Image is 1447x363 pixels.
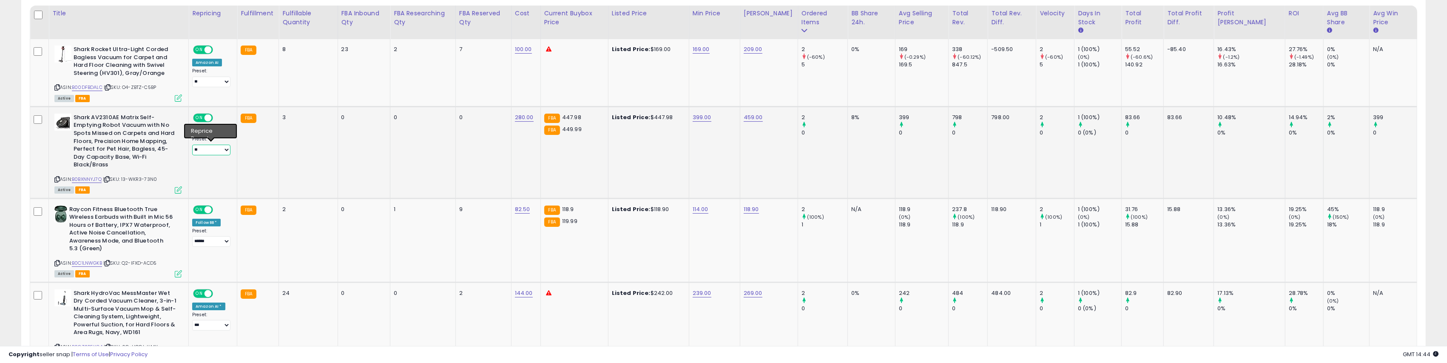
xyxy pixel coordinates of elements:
div: 237.8 [952,206,987,213]
div: 2 [1040,206,1074,213]
span: ON [194,290,205,297]
a: 269.00 [744,289,762,297]
div: Fulfillment [241,9,275,18]
div: 2 [394,46,449,53]
div: Repricing [192,9,233,18]
div: Total Rev. Diff. [991,9,1032,27]
div: Listed Price [612,9,685,18]
div: 1 [802,221,847,229]
div: 23 [341,46,384,53]
div: 1 (100%) [1078,289,1121,297]
div: 118.9 [952,221,987,229]
span: FBA [75,270,90,277]
span: | SKU: Q2-IFXD-ACD5 [103,260,156,266]
div: Fulfillable Quantity [282,9,334,27]
div: -509.50 [991,46,1029,53]
div: 0 [802,129,847,137]
div: 0 [1125,305,1163,312]
small: FBA [544,114,560,123]
small: (150%) [1333,214,1349,220]
div: 0 [341,206,384,213]
div: 82.90 [1167,289,1207,297]
a: 239.00 [693,289,711,297]
div: 18% [1327,221,1369,229]
div: 0% [851,289,889,297]
div: 140.92 [1125,61,1163,69]
b: Shark AV2310AE Matrix Self-Emptying Robot Vacuum with No Spots Missed on Carpets and Hard Floors,... [74,114,177,171]
small: (0%) [1078,214,1090,220]
div: 0% [1327,289,1369,297]
div: 0 (0%) [1078,305,1121,312]
div: 2 [802,206,847,213]
b: Shark HydroVac MessMaster Wet Dry Corded Vacuum Cleaner, 3-in-1 Multi-Surface Vacuum Mop & Self-C... [74,289,177,339]
div: 0% [1217,129,1285,137]
div: ASIN: [54,46,182,101]
div: 0% [1327,46,1369,53]
small: (0%) [1327,54,1339,60]
div: 45% [1327,206,1369,213]
div: 2 [802,46,847,53]
img: 31-UFzeO0DL._SL40_.jpg [54,206,67,223]
div: seller snap | | [9,351,148,359]
div: 31.76 [1125,206,1163,213]
div: Ordered Items [802,9,844,27]
span: FBA [75,95,90,102]
span: OFF [212,114,225,121]
b: Listed Price: [612,45,651,53]
div: 798.00 [991,114,1029,121]
a: 280.00 [515,113,534,122]
div: 19.25% [1289,206,1323,213]
div: FBA Reserved Qty [459,9,508,27]
div: N/A [1373,46,1410,53]
div: 3 [282,114,331,121]
div: 242 [899,289,949,297]
div: 0 [394,114,449,121]
div: 0% [1327,61,1369,69]
div: 15.88 [1125,221,1163,229]
small: FBA [544,217,560,227]
div: 2 [1040,46,1074,53]
small: Avg BB Share. [1327,27,1332,34]
div: 484.00 [991,289,1029,297]
div: N/A [1373,289,1410,297]
div: 1 (100%) [1078,206,1121,213]
div: 5 [802,61,847,69]
div: Amazon AI * [192,303,225,310]
div: Total Profit Diff. [1167,9,1210,27]
div: 0 [459,114,505,121]
div: 118.9 [1373,206,1417,213]
a: 399.00 [693,113,711,122]
a: B0BXNNYJ7Q [72,176,102,183]
div: Total Profit [1125,9,1160,27]
div: 0 [1125,129,1163,137]
div: 847.5 [952,61,987,69]
b: Raycon Fitness Bluetooth True Wireless Earbuds with Built in Mic 56 Hours of Battery, IPX7 Waterp... [69,206,173,255]
div: 0% [851,46,889,53]
div: Title [52,9,185,18]
div: 16.43% [1217,46,1285,53]
div: Avg Selling Price [899,9,945,27]
small: Days In Stock. [1078,27,1083,34]
div: 2 [1040,114,1074,121]
b: Shark Rocket Ultra-Light Corded Bagless Vacuum for Carpet and Hard Floor Cleaning with Swivel Ste... [74,46,177,79]
a: 82.50 [515,205,530,214]
div: 10.48% [1217,114,1285,121]
small: (-1.49%) [1294,54,1314,60]
small: (100%) [958,214,975,220]
div: 83.66 [1167,114,1207,121]
div: FBA inbound Qty [341,9,387,27]
span: OFF [212,46,225,54]
small: (-60.6%) [1131,54,1153,60]
span: OFF [212,206,225,213]
small: (-60.12%) [958,54,981,60]
small: (100%) [1131,214,1148,220]
div: 2 [459,289,505,297]
div: 83.66 [1125,114,1163,121]
small: (0%) [899,214,911,220]
div: 8% [851,114,889,121]
span: ON [194,46,205,54]
div: $447.98 [612,114,682,121]
div: 19.25% [1289,221,1323,229]
div: 0 [1040,129,1074,137]
div: Min Price [693,9,736,18]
